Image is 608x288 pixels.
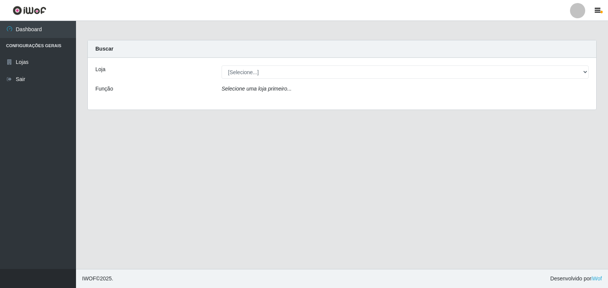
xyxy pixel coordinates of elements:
[82,275,96,282] span: IWOF
[95,85,113,93] label: Função
[95,46,113,52] strong: Buscar
[95,65,105,73] label: Loja
[82,275,113,283] span: © 2025 .
[222,86,291,92] i: Selecione uma loja primeiro...
[591,275,602,282] a: iWof
[550,275,602,283] span: Desenvolvido por
[13,6,46,15] img: CoreUI Logo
